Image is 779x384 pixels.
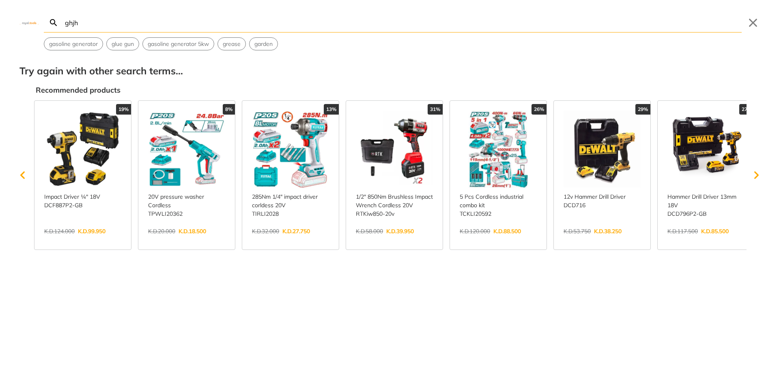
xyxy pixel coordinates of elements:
span: gasoline generator 5kw [148,40,209,48]
div: Try again with other search terms… [19,63,760,78]
button: Select suggestion: garden [250,38,278,50]
input: Search… [63,13,742,32]
div: 13% [324,104,339,115]
button: Select suggestion: gasoline generator 5kw [143,38,214,50]
svg: Scroll right [748,167,764,183]
div: 31% [428,104,443,115]
div: Suggestion: gasoline generator 5kw [142,37,214,50]
svg: Search [49,18,58,28]
div: Suggestion: gasoline generator [44,37,103,50]
span: grease [223,40,241,48]
div: Suggestion: grease [217,37,246,50]
div: 8% [223,104,235,115]
div: Suggestion: glue gun [106,37,139,50]
button: Select suggestion: gasoline generator [44,38,103,50]
div: 27% [739,104,754,115]
div: Recommended products [36,85,760,95]
button: Select suggestion: glue gun [107,38,139,50]
span: glue gun [112,40,134,48]
span: gasoline generator [49,40,98,48]
svg: Scroll left [15,167,31,183]
span: garden [254,40,273,48]
div: 19% [116,104,131,115]
div: Suggestion: garden [249,37,278,50]
div: 29% [635,104,650,115]
button: Select suggestion: grease [218,38,245,50]
button: Close [747,16,760,29]
div: 26% [532,104,547,115]
img: Close [19,21,39,24]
